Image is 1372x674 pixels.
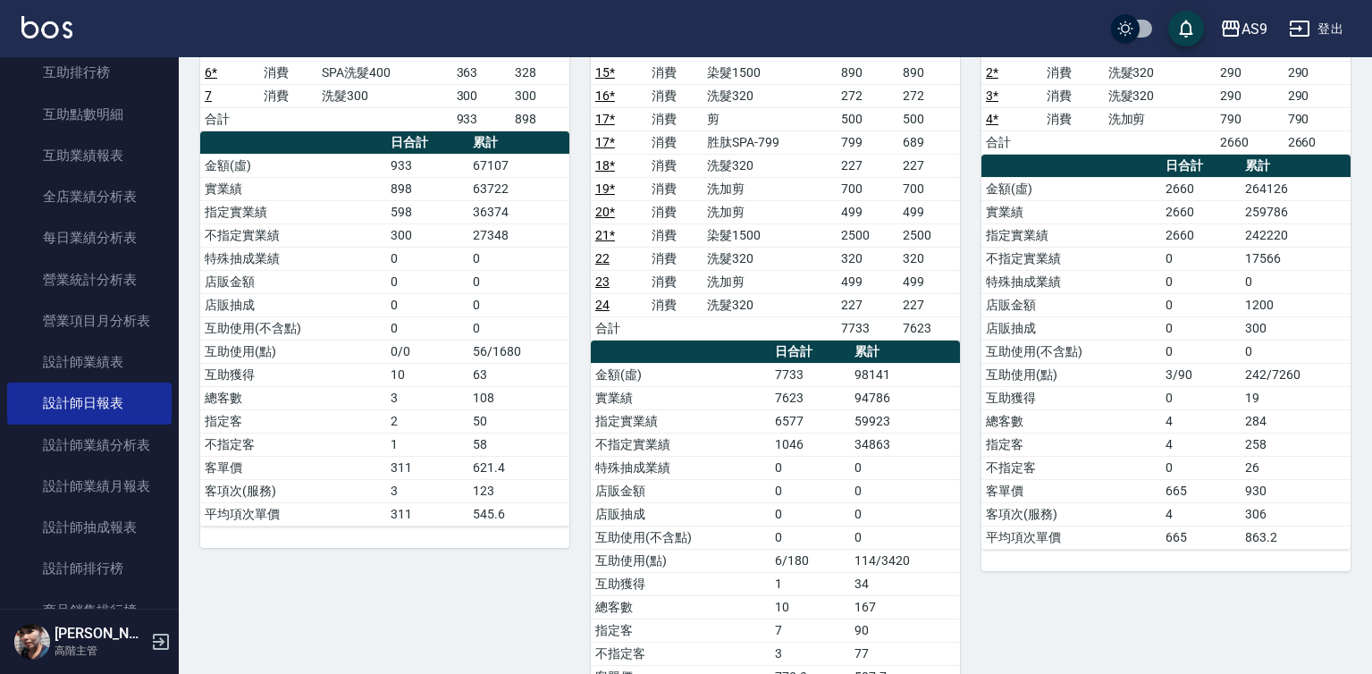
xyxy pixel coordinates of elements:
[468,409,569,433] td: 50
[7,548,172,589] a: 設計師排行榜
[898,131,960,154] td: 689
[510,107,569,131] td: 898
[386,131,468,155] th: 日合計
[1241,526,1351,549] td: 863.2
[1168,11,1204,46] button: save
[468,456,569,479] td: 621.4
[200,270,386,293] td: 店販金額
[468,200,569,223] td: 36374
[595,298,610,312] a: 24
[200,177,386,200] td: 實業績
[591,642,770,665] td: 不指定客
[200,456,386,479] td: 客單價
[7,52,172,93] a: 互助排行榜
[770,386,850,409] td: 7623
[898,61,960,84] td: 890
[55,643,146,659] p: 高階主管
[837,270,898,293] td: 499
[647,154,703,177] td: 消費
[591,549,770,572] td: 互助使用(點)
[981,502,1161,526] td: 客項次(服務)
[837,61,898,84] td: 890
[898,84,960,107] td: 272
[981,456,1161,479] td: 不指定客
[850,386,960,409] td: 94786
[317,61,451,84] td: SPA洗髮400
[386,293,468,316] td: 0
[981,247,1161,270] td: 不指定實業績
[981,270,1161,293] td: 特殊抽成業績
[1284,61,1351,84] td: 290
[647,177,703,200] td: 消費
[837,316,898,340] td: 7733
[200,200,386,223] td: 指定實業績
[898,107,960,131] td: 500
[200,340,386,363] td: 互助使用(點)
[1161,433,1241,456] td: 4
[837,247,898,270] td: 320
[647,270,703,293] td: 消費
[591,363,770,386] td: 金額(虛)
[850,619,960,642] td: 90
[981,223,1161,247] td: 指定實業績
[898,200,960,223] td: 499
[591,502,770,526] td: 店販抽成
[1161,386,1241,409] td: 0
[468,131,569,155] th: 累計
[837,200,898,223] td: 499
[770,502,850,526] td: 0
[7,425,172,466] a: 設計師業績分析表
[259,84,318,107] td: 消費
[1161,247,1241,270] td: 0
[703,200,837,223] td: 洗加剪
[1213,11,1275,47] button: AS9
[898,177,960,200] td: 700
[703,84,837,107] td: 洗髮320
[703,131,837,154] td: 胜肽SPA-799
[7,217,172,258] a: 每日業績分析表
[898,316,960,340] td: 7623
[898,247,960,270] td: 320
[850,526,960,549] td: 0
[1284,84,1351,107] td: 290
[259,61,318,84] td: 消費
[1161,526,1241,549] td: 665
[1161,293,1241,316] td: 0
[981,479,1161,502] td: 客單價
[850,363,960,386] td: 98141
[703,177,837,200] td: 洗加剪
[591,456,770,479] td: 特殊抽成業績
[1241,270,1351,293] td: 0
[591,316,647,340] td: 合計
[386,177,468,200] td: 898
[591,15,960,341] table: a dense table
[468,316,569,340] td: 0
[200,409,386,433] td: 指定客
[386,479,468,502] td: 3
[647,223,703,247] td: 消費
[510,61,569,84] td: 328
[1282,13,1351,46] button: 登出
[317,84,451,107] td: 洗髮300
[647,247,703,270] td: 消費
[1241,479,1351,502] td: 930
[386,270,468,293] td: 0
[7,383,172,424] a: 設計師日報表
[850,502,960,526] td: 0
[591,619,770,642] td: 指定客
[647,107,703,131] td: 消費
[1242,18,1267,40] div: AS9
[981,316,1161,340] td: 店販抽成
[386,502,468,526] td: 311
[981,409,1161,433] td: 總客數
[1161,340,1241,363] td: 0
[1241,177,1351,200] td: 264126
[770,549,850,572] td: 6/180
[386,409,468,433] td: 2
[1216,131,1283,154] td: 2660
[200,107,259,131] td: 合計
[468,502,569,526] td: 545.6
[850,433,960,456] td: 34863
[850,409,960,433] td: 59923
[981,363,1161,386] td: 互助使用(點)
